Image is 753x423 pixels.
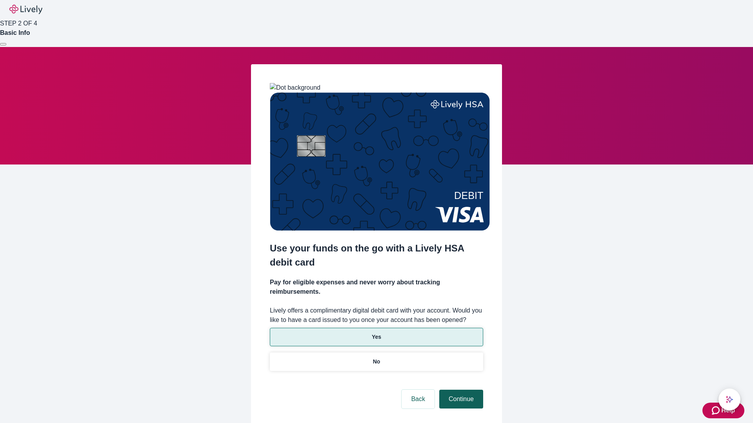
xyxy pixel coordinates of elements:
button: Back [402,390,435,409]
img: Dot background [270,83,320,92]
img: Debit card [270,92,490,231]
h2: Use your funds on the go with a Lively HSA debit card [270,241,483,269]
p: Yes [372,333,381,341]
button: chat [718,389,740,410]
svg: Lively AI Assistant [726,396,733,403]
button: Yes [270,328,483,346]
h4: Pay for eligible expenses and never worry about tracking reimbursements. [270,278,483,296]
button: Continue [439,390,483,409]
img: Lively [9,5,42,14]
button: No [270,352,483,371]
span: Help [721,406,735,415]
svg: Zendesk support icon [712,406,721,415]
p: No [373,358,380,366]
button: Zendesk support iconHelp [702,403,744,418]
label: Lively offers a complimentary digital debit card with your account. Would you like to have a card... [270,306,483,325]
